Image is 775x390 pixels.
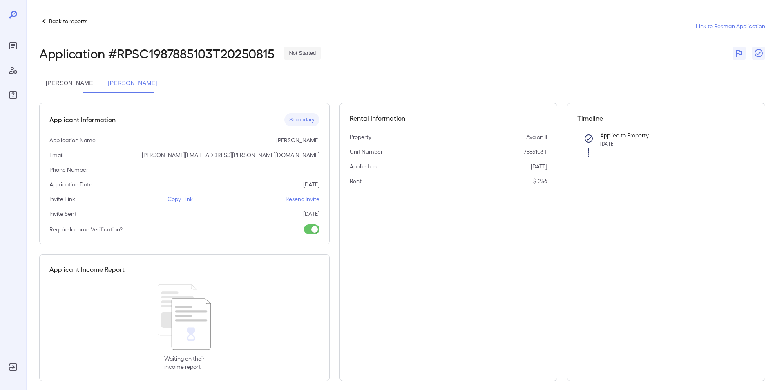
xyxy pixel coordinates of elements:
[39,74,101,93] button: [PERSON_NAME]
[49,151,63,159] p: Email
[49,136,96,144] p: Application Name
[49,180,92,188] p: Application Date
[39,46,274,61] h2: Application # RPSC1987885103T20250815
[7,361,20,374] div: Log Out
[733,47,746,60] button: Flag Report
[49,264,125,274] h5: Applicant Income Report
[303,210,319,218] p: [DATE]
[350,148,383,156] p: Unit Number
[49,225,123,233] p: Require Income Verification?
[531,162,547,170] p: [DATE]
[7,88,20,101] div: FAQ
[142,151,319,159] p: [PERSON_NAME][EMAIL_ADDRESS][PERSON_NAME][DOMAIN_NAME]
[164,354,205,371] p: Waiting on their income report
[533,177,547,185] p: $-256
[49,115,116,125] h5: Applicant Information
[168,195,193,203] p: Copy Link
[303,180,319,188] p: [DATE]
[350,162,377,170] p: Applied on
[524,148,547,156] p: 7885103T
[49,210,76,218] p: Invite Sent
[350,133,371,141] p: Property
[284,49,321,57] span: Not Started
[7,39,20,52] div: Reports
[577,113,755,123] h5: Timeline
[286,195,319,203] p: Resend Invite
[350,113,547,123] h5: Rental Information
[284,116,319,124] span: Secondary
[49,195,75,203] p: Invite Link
[752,47,765,60] button: Close Report
[101,74,163,93] button: [PERSON_NAME]
[276,136,319,144] p: [PERSON_NAME]
[7,64,20,77] div: Manage Users
[696,22,765,30] a: Link to Resman Application
[600,141,615,146] span: [DATE]
[49,17,87,25] p: Back to reports
[526,133,547,141] p: Avalon II
[600,131,742,139] p: Applied to Property
[49,166,88,174] p: Phone Number
[350,177,362,185] p: Rent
